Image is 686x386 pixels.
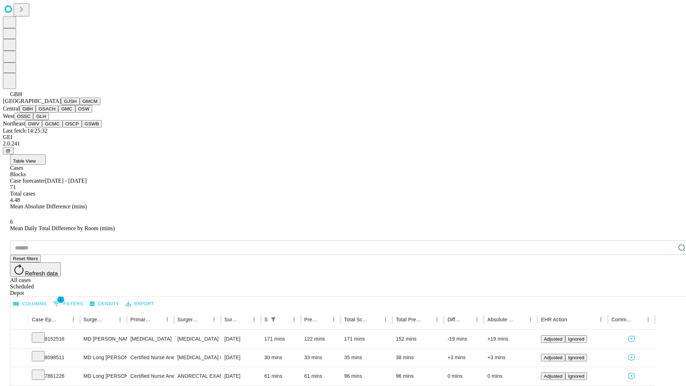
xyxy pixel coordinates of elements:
[14,370,25,383] button: Expand
[10,219,13,225] span: 6
[224,367,257,385] div: [DATE]
[3,113,14,119] span: West
[544,373,562,379] span: Adjusted
[643,315,653,325] button: Menu
[344,317,370,322] div: Total Scheduled Duration
[45,178,86,184] span: [DATE] - [DATE]
[10,225,115,231] span: Mean Daily Total Difference by Room (mins)
[239,315,249,325] button: Sort
[224,317,238,322] div: Surgery Date
[249,315,259,325] button: Menu
[13,256,38,261] span: Reset filters
[544,355,562,360] span: Adjusted
[162,315,172,325] button: Menu
[130,367,170,385] div: Certified Nurse Anesthetist
[568,355,584,360] span: Ignored
[80,98,100,105] button: GMCM
[526,315,536,325] button: Menu
[51,298,85,310] button: Show filters
[565,354,587,361] button: Ignored
[268,315,278,325] button: Show filters
[289,315,299,325] button: Menu
[396,367,441,385] div: 96 mins
[12,298,48,310] button: Select columns
[33,113,49,120] button: GLH
[68,315,78,325] button: Menu
[447,348,480,367] div: +3 mins
[88,298,121,310] button: Density
[487,330,534,348] div: +19 mins
[13,158,36,164] span: Table View
[130,348,170,367] div: Certified Nurse Anesthetist
[3,147,14,154] button: @
[344,330,389,348] div: 171 mins
[130,330,170,348] div: [MEDICAL_DATA]
[3,140,683,147] div: 2.0.241
[10,190,35,197] span: Total cases
[568,336,584,342] span: Ignored
[396,348,441,367] div: 38 mins
[58,105,75,113] button: GMC
[10,197,20,203] span: 4.48
[178,330,217,348] div: [MEDICAL_DATA]
[596,315,606,325] button: Menu
[432,315,442,325] button: Menu
[565,372,587,380] button: Ignored
[115,315,125,325] button: Menu
[57,296,64,303] span: 1
[371,315,381,325] button: Sort
[10,178,45,184] span: Case forecaster
[264,317,268,322] div: Scheduled In Room Duration
[84,367,123,385] div: MD Long [PERSON_NAME]
[568,315,578,325] button: Sort
[6,148,11,153] span: @
[209,315,219,325] button: Menu
[633,315,643,325] button: Sort
[14,333,25,346] button: Expand
[3,98,61,104] span: [GEOGRAPHIC_DATA]
[541,354,565,361] button: Adjusted
[42,120,63,128] button: GCMC
[105,315,115,325] button: Sort
[3,120,25,127] span: Northeast
[25,271,58,277] span: Refresh data
[544,336,562,342] span: Adjusted
[304,330,337,348] div: 122 mins
[199,315,209,325] button: Sort
[268,315,278,325] div: 1 active filter
[32,317,58,322] div: Case Epic Id
[63,120,82,128] button: OSCP
[329,315,339,325] button: Menu
[447,367,480,385] div: 0 mins
[14,352,25,364] button: Expand
[84,330,123,348] div: MD [PERSON_NAME]
[3,128,48,134] span: Last fetch: 14:25:32
[487,367,534,385] div: 0 mins
[279,315,289,325] button: Sort
[565,335,587,343] button: Ignored
[224,330,257,348] div: [DATE]
[58,315,68,325] button: Sort
[3,134,683,140] div: GEI
[447,317,461,322] div: Difference
[344,348,389,367] div: 35 mins
[61,98,80,105] button: GJSH
[75,105,93,113] button: OSW
[541,317,567,322] div: EHR Action
[344,367,389,385] div: 96 mins
[541,372,565,380] button: Adjusted
[82,120,102,128] button: GSWB
[516,315,526,325] button: Sort
[178,367,217,385] div: ANORECTAL EXAM UNDER ANESTHESIA
[10,255,41,262] button: Reset filters
[541,335,565,343] button: Adjusted
[14,113,34,120] button: OSSC
[381,315,391,325] button: Menu
[568,373,584,379] span: Ignored
[36,105,58,113] button: GSACH
[264,330,297,348] div: 171 mins
[124,298,156,310] button: Export
[224,348,257,367] div: [DATE]
[462,315,472,325] button: Sort
[20,105,36,113] button: GBH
